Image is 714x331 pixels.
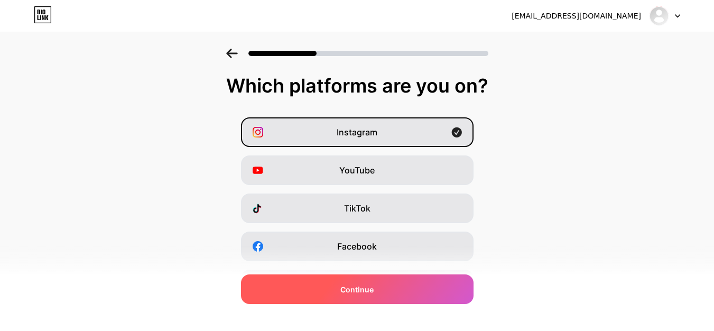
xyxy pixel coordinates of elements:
[339,164,375,177] span: YouTube
[324,316,390,329] span: Buy Me a Coffee
[340,284,374,295] span: Continue
[11,75,703,96] div: Which platforms are you on?
[337,126,377,139] span: Instagram
[649,6,669,26] img: flushingmeditation
[512,11,641,22] div: [EMAIL_ADDRESS][DOMAIN_NAME]
[344,202,370,215] span: TikTok
[337,240,377,253] span: Facebook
